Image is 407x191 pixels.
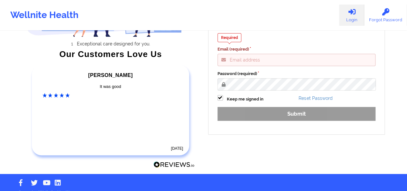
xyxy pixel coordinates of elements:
[153,161,195,170] a: Reviews.io Logo
[227,96,264,102] label: Keep me signed in
[217,54,376,66] input: Email address
[364,5,407,26] a: Forgot Password
[88,72,133,78] span: [PERSON_NAME]
[339,5,364,26] a: Login
[217,71,376,77] label: Password (required)
[299,96,332,101] a: Reset Password
[153,161,195,168] img: Reviews.io Logo
[171,146,183,151] time: [DATE]
[217,46,376,53] label: Email (required)
[42,83,179,90] div: It was good
[27,51,195,57] div: Our Customers Love Us
[217,33,242,42] div: Required
[32,41,195,46] li: Exceptional care designed for you.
